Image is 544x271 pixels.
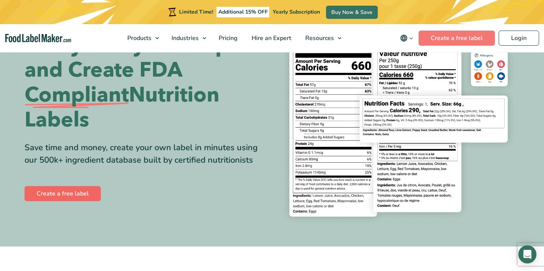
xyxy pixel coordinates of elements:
[273,8,320,15] span: Yearly Subscription
[216,7,270,17] span: Additional 15% OFF
[303,34,335,42] span: Resources
[245,24,297,52] a: Hire an Expert
[165,24,210,52] a: Industries
[25,83,129,108] span: Compliant
[125,34,152,42] span: Products
[212,24,243,52] a: Pricing
[499,31,539,46] a: Login
[419,31,495,46] a: Create a free label
[169,34,199,42] span: Industries
[179,8,213,15] span: Limited Time!
[518,245,536,263] div: Open Intercom Messenger
[298,24,345,52] a: Resources
[216,34,238,42] span: Pricing
[249,34,292,42] span: Hire an Expert
[25,33,266,132] h1: Easily Analyze Recipes and Create FDA Nutrition Labels
[25,186,101,201] a: Create a free label
[25,142,266,166] div: Save time and money, create your own label in minutes using our 500k+ ingredient database built b...
[121,24,163,52] a: Products
[326,6,378,19] a: Buy Now & Save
